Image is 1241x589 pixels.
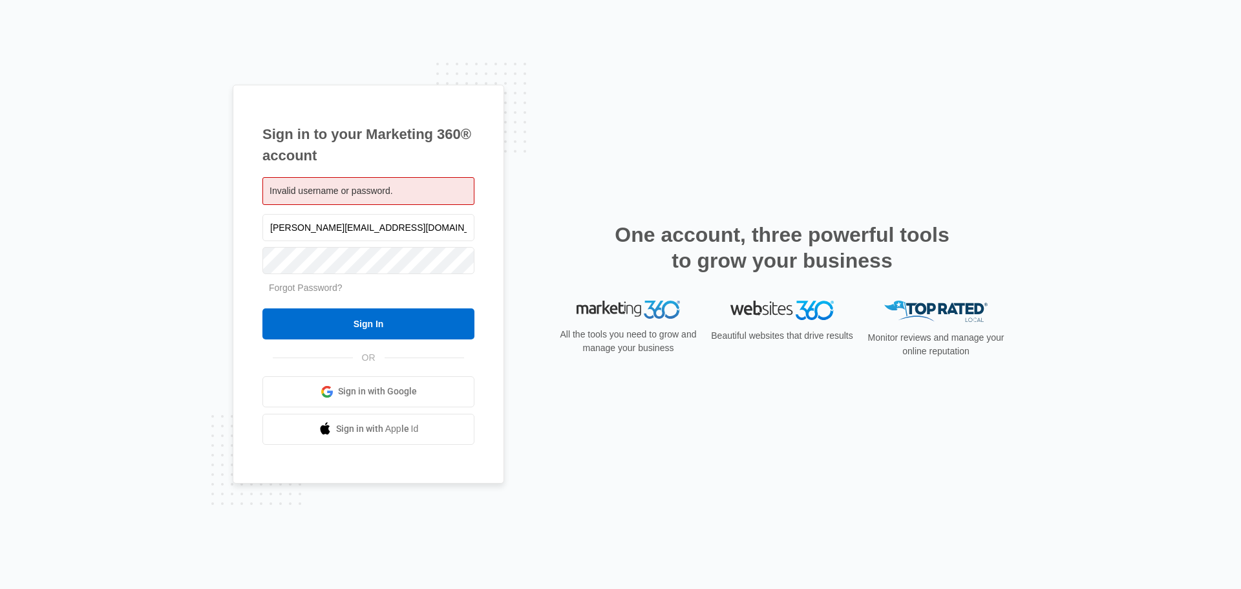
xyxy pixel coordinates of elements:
[611,222,953,273] h2: One account, three powerful tools to grow your business
[262,376,474,407] a: Sign in with Google
[710,329,854,343] p: Beautiful websites that drive results
[577,301,680,319] img: Marketing 360
[864,331,1008,358] p: Monitor reviews and manage your online reputation
[262,123,474,166] h1: Sign in to your Marketing 360® account
[336,422,419,436] span: Sign in with Apple Id
[262,214,474,241] input: Email
[556,328,701,355] p: All the tools you need to grow and manage your business
[338,385,417,398] span: Sign in with Google
[884,301,988,322] img: Top Rated Local
[269,283,343,293] a: Forgot Password?
[353,351,385,365] span: OR
[730,301,834,319] img: Websites 360
[262,414,474,445] a: Sign in with Apple Id
[262,308,474,339] input: Sign In
[270,186,393,196] span: Invalid username or password.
